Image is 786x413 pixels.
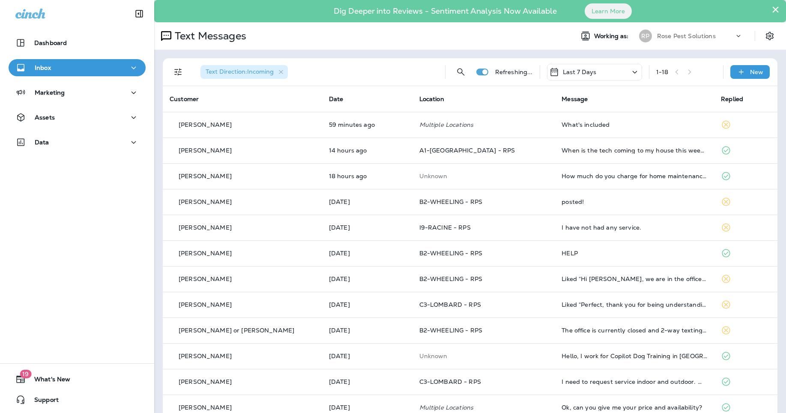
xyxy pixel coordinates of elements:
p: Marketing [35,89,65,96]
p: [PERSON_NAME] [179,224,232,231]
div: Liked “Perfect, thank you for being understanding! We have you scheduled and locked in for 10/1/2... [562,301,707,308]
span: A1-[GEOGRAPHIC_DATA] - RPS [419,147,515,154]
div: When is the tech coming to my house this week? I need a major spraying for mosquitoes [562,147,707,154]
button: Data [9,134,146,151]
span: Customer [170,95,199,103]
button: Assets [9,109,146,126]
button: 19What's New [9,371,146,388]
p: This customer does not have a last location and the phone number they messaged is not assigned to... [419,353,548,359]
button: Settings [762,28,777,44]
p: Sep 29, 2025 10:37 AM [329,224,406,231]
button: Inbox [9,59,146,76]
button: Collapse Sidebar [127,5,151,22]
span: Message [562,95,588,103]
p: [PERSON_NAME] [179,147,232,154]
p: Sep 25, 2025 03:44 PM [329,353,406,359]
span: I9-RACINE - RPS [419,224,471,231]
span: Date [329,95,344,103]
button: Dashboard [9,34,146,51]
p: Rose Pest Solutions [657,33,716,39]
p: This customer does not have a last location and the phone number they messaged is not assigned to... [419,173,548,180]
button: Close [771,3,780,16]
span: Replied [721,95,743,103]
p: Dashboard [34,39,67,46]
p: [PERSON_NAME] [179,301,232,308]
p: Sep 26, 2025 02:10 PM [329,301,406,308]
span: C3-LOMBARD - RPS [419,301,481,308]
p: Sep 29, 2025 04:31 PM [329,173,406,180]
p: [PERSON_NAME] [179,198,232,205]
p: [PERSON_NAME] [179,353,232,359]
p: Sep 29, 2025 07:45 AM [329,250,406,257]
p: Sep 25, 2025 11:48 AM [329,404,406,411]
p: Sep 29, 2025 09:10 PM [329,147,406,154]
p: [PERSON_NAME] [179,173,232,180]
button: Filters [170,63,187,81]
p: Dig Deeper into Reviews - Sentiment Analysis Now Available [309,10,582,12]
p: New [750,69,763,75]
p: [PERSON_NAME] or [PERSON_NAME] [179,327,294,334]
button: Search Messages [452,63,469,81]
p: Sep 30, 2025 10:28 AM [329,121,406,128]
p: Multiple Locations [419,121,548,128]
p: [PERSON_NAME] [179,121,232,128]
button: Marketing [9,84,146,101]
p: Sep 25, 2025 02:53 PM [329,378,406,385]
div: 1 - 18 [656,69,669,75]
button: Learn More [585,3,632,19]
span: Location [419,95,444,103]
div: How much do you charge for home maintenance program ? [562,173,707,180]
span: B2-WHEELING - RPS [419,198,482,206]
p: Refreshing... [495,69,533,75]
div: Hello, I work for Copilot Dog Training in Avondale and we are looking for someone to spray our fa... [562,353,707,359]
p: [PERSON_NAME] [179,404,232,411]
div: Text Direction:Incoming [200,65,288,79]
p: Multiple Locations [419,404,548,411]
p: Sep 29, 2025 07:10 AM [329,275,406,282]
div: Ok, can you give me your price and availability? [562,404,707,411]
p: Inbox [35,64,51,71]
p: [PERSON_NAME] [179,275,232,282]
div: The office is currently closed and 2-way texting is unavailable, if this is an urgent matter plea... [562,327,707,334]
div: What's included [562,121,707,128]
span: Support [26,396,59,407]
div: I have not had any service. [562,224,707,231]
p: Sep 26, 2025 07:46 AM [329,327,406,334]
div: RP [639,30,652,42]
span: B2-WHEELING - RPS [419,275,482,283]
span: C3-LOMBARD - RPS [419,378,481,386]
button: Support [9,391,146,408]
div: Liked “Hi Jeremy, we are in the office from 7am-6pm, give us a call when you get the chance so we... [562,275,707,282]
div: posted! [562,198,707,205]
span: 19 [20,370,31,378]
p: [PERSON_NAME] [179,250,232,257]
p: Data [35,139,49,146]
span: B2-WHEELING - RPS [419,326,482,334]
p: Last 7 Days [563,69,597,75]
p: Text Messages [171,30,246,42]
span: B2-WHEELING - RPS [419,249,482,257]
span: Working as: [594,33,631,40]
p: Assets [35,114,55,121]
span: Text Direction : Incoming [206,68,274,75]
p: [PERSON_NAME] [179,378,232,385]
span: What's New [26,376,70,386]
div: I need to request service indoor and outdoor. We are a new customer, about 2 months into contract... [562,378,707,385]
div: HELP [562,250,707,257]
p: Sep 29, 2025 11:25 AM [329,198,406,205]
